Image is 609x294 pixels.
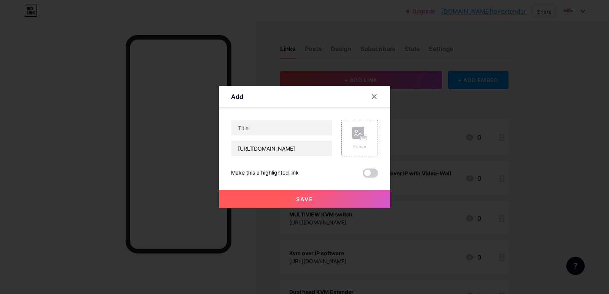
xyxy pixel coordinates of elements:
[219,190,390,208] button: Save
[231,141,332,156] input: URL
[296,196,313,202] span: Save
[231,120,332,135] input: Title
[231,92,243,101] div: Add
[352,144,367,149] div: Picture
[231,168,299,178] div: Make this a highlighted link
